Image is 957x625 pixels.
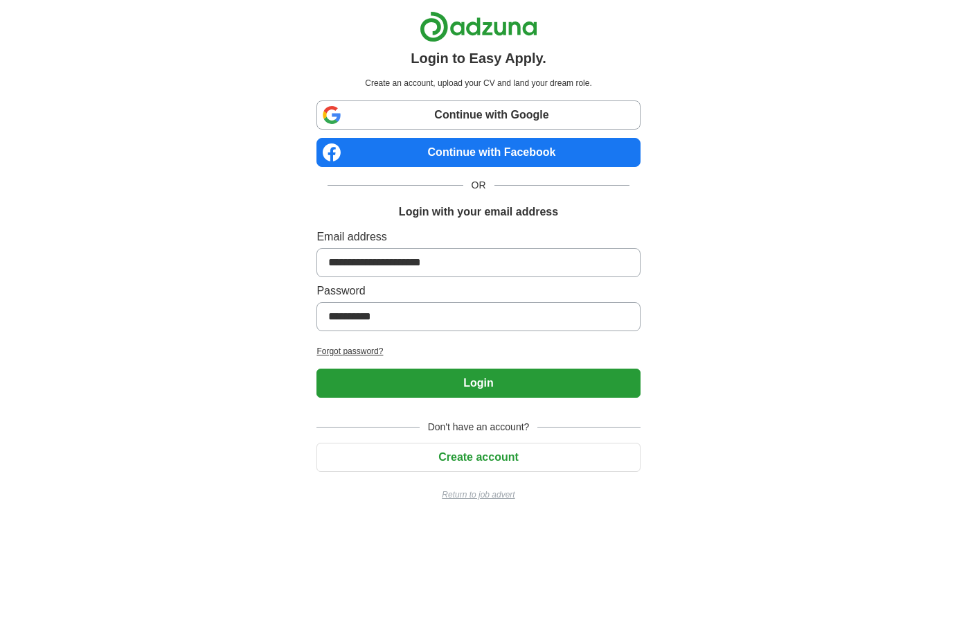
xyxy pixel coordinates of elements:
label: Email address [316,229,640,245]
label: Password [316,283,640,299]
button: Login [316,369,640,398]
button: Create account [316,443,640,472]
a: Create account [316,451,640,463]
p: Create an account, upload your CV and land your dream role. [319,77,637,89]
a: Continue with Google [316,100,640,130]
span: Don't have an account? [420,420,538,434]
a: Forgot password? [316,345,640,358]
h1: Login with your email address [399,204,558,220]
img: Adzuna logo [420,11,537,42]
a: Return to job advert [316,488,640,501]
h1: Login to Easy Apply. [411,48,546,69]
span: OR [463,178,494,193]
a: Continue with Facebook [316,138,640,167]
